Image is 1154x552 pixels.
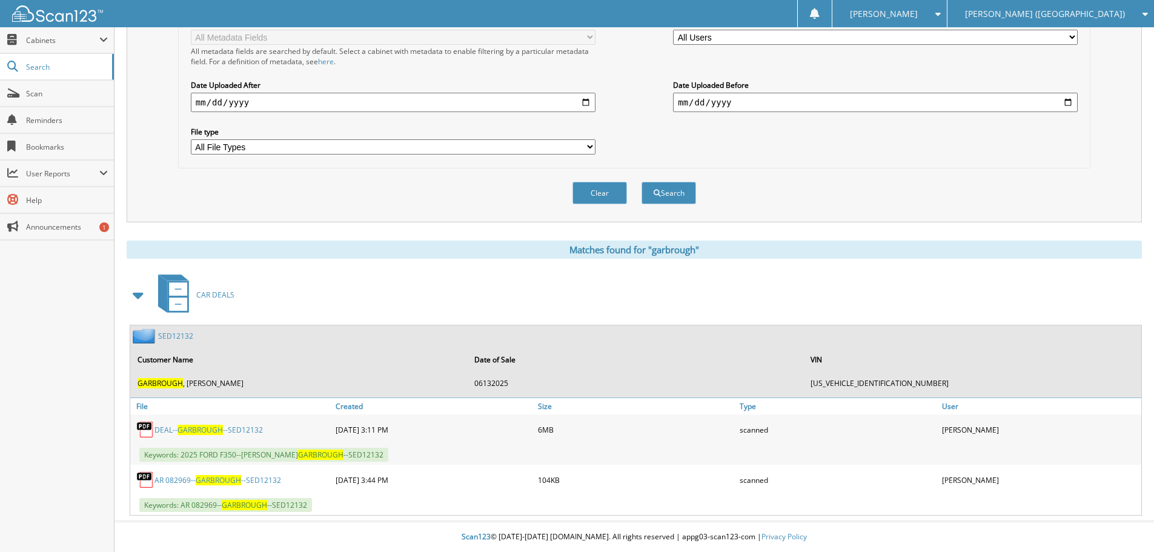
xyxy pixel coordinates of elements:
[177,425,223,435] span: GARBROUGH
[191,46,595,67] div: All metadata fields are searched by default. Select a cabinet with metadata to enable filtering b...
[131,373,467,393] td: , [PERSON_NAME]
[737,398,939,414] a: Type
[139,448,388,462] span: Keywords: 2025 FORD F350--[PERSON_NAME] --SED12132
[138,378,183,388] span: GARBROUGH
[191,93,595,112] input: start
[26,222,108,232] span: Announcements
[26,142,108,152] span: Bookmarks
[572,182,627,204] button: Clear
[850,10,918,18] span: [PERSON_NAME]
[673,93,1078,112] input: end
[318,56,334,67] a: here
[196,290,234,300] span: CAR DEALS
[26,115,108,125] span: Reminders
[130,398,333,414] a: File
[761,531,807,542] a: Privacy Policy
[462,531,491,542] span: Scan123
[99,222,109,232] div: 1
[158,331,193,341] a: SED12132
[133,328,158,344] img: folder2.png
[298,450,343,460] span: GARBROUGH
[154,475,281,485] a: AR 082969--GARBROUGH--SED12132
[804,373,1140,393] td: [US_VEHICLE_IDENTIFICATION_NUMBER]
[222,500,267,510] span: GARBROUGH
[26,62,106,72] span: Search
[26,195,108,205] span: Help
[12,5,103,22] img: scan123-logo-white.svg
[939,417,1141,442] div: [PERSON_NAME]
[965,10,1125,18] span: [PERSON_NAME] ([GEOGRAPHIC_DATA])
[127,241,1142,259] div: Matches found for "garbrough"
[26,168,99,179] span: User Reports
[535,417,737,442] div: 6MB
[136,471,154,489] img: PDF.png
[26,35,99,45] span: Cabinets
[737,417,939,442] div: scanned
[939,398,1141,414] a: User
[333,417,535,442] div: [DATE] 3:11 PM
[191,127,595,137] label: File type
[804,347,1140,372] th: VIN
[468,347,804,372] th: Date of Sale
[151,271,234,319] a: CAR DEALS
[535,398,737,414] a: Size
[535,468,737,492] div: 104KB
[333,398,535,414] a: Created
[673,80,1078,90] label: Date Uploaded Before
[139,498,312,512] span: Keywords: AR 082969-- --SED12132
[114,522,1154,552] div: © [DATE]-[DATE] [DOMAIN_NAME]. All rights reserved | appg03-scan123-com |
[333,468,535,492] div: [DATE] 3:44 PM
[939,468,1141,492] div: [PERSON_NAME]
[26,88,108,99] span: Scan
[642,182,696,204] button: Search
[737,468,939,492] div: scanned
[191,80,595,90] label: Date Uploaded After
[136,421,154,439] img: PDF.png
[131,347,467,372] th: Customer Name
[468,373,804,393] td: 06132025
[196,475,241,485] span: GARBROUGH
[154,425,263,435] a: DEAL--GARBROUGH--SED12132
